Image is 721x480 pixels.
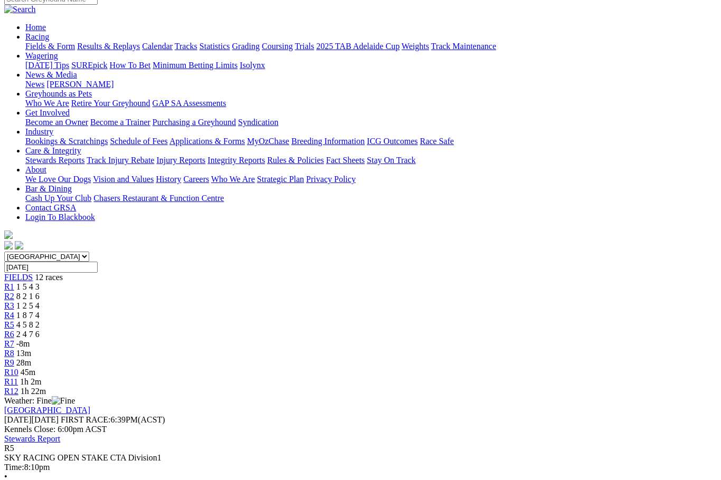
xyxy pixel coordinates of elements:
[16,339,30,348] span: -8m
[16,349,31,358] span: 13m
[87,156,154,165] a: Track Injury Rebate
[110,137,167,146] a: Schedule of Fees
[4,231,13,239] img: logo-grsa-white.png
[211,175,255,184] a: Who We Are
[16,330,40,339] span: 2 4 7 6
[16,292,40,301] span: 8 2 1 6
[291,137,365,146] a: Breeding Information
[4,368,18,377] a: R10
[46,80,113,89] a: [PERSON_NAME]
[4,349,14,358] a: R8
[16,301,40,310] span: 1 2 5 4
[238,118,278,127] a: Syndication
[25,184,72,193] a: Bar & Dining
[15,241,23,249] img: twitter.svg
[25,51,58,60] a: Wagering
[420,137,453,146] a: Race Safe
[110,61,151,70] a: How To Bet
[316,42,400,51] a: 2025 TAB Adelaide Cup
[183,175,209,184] a: Careers
[431,42,496,51] a: Track Maintenance
[367,156,415,165] a: Stay On Track
[25,80,44,89] a: News
[240,61,265,70] a: Isolynx
[25,175,91,184] a: We Love Our Dogs
[4,241,13,249] img: facebook.svg
[25,42,75,51] a: Fields & Form
[4,396,75,405] span: Weather: Fine
[4,311,14,320] a: R4
[267,156,324,165] a: Rules & Policies
[25,156,84,165] a: Stewards Reports
[25,127,53,136] a: Industry
[142,42,173,51] a: Calendar
[16,282,40,291] span: 1 5 4 3
[4,282,14,291] a: R1
[262,42,293,51] a: Coursing
[25,156,717,165] div: Care & Integrity
[247,137,289,146] a: MyOzChase
[21,368,35,377] span: 45m
[25,146,81,155] a: Care & Integrity
[25,118,88,127] a: Become an Owner
[52,396,75,406] img: Fine
[4,387,18,396] a: R12
[25,213,95,222] a: Login To Blackbook
[93,194,224,203] a: Chasers Restaurant & Function Centre
[16,320,40,329] span: 4 5 8 2
[25,137,108,146] a: Bookings & Scratchings
[200,42,230,51] a: Statistics
[71,61,107,70] a: SUREpick
[25,175,717,184] div: About
[61,415,165,424] span: 6:39PM(ACST)
[4,463,24,472] span: Time:
[25,118,717,127] div: Get Involved
[4,301,14,310] a: R3
[4,415,32,424] span: [DATE]
[21,387,46,396] span: 1h 22m
[4,358,14,367] a: R9
[4,377,18,386] span: R11
[156,175,181,184] a: History
[25,108,70,117] a: Get Involved
[25,99,69,108] a: Who We Are
[4,330,14,339] a: R6
[25,61,717,70] div: Wagering
[4,5,36,14] img: Search
[25,137,717,146] div: Industry
[326,156,365,165] a: Fact Sheets
[25,70,77,79] a: News & Media
[20,377,41,386] span: 1h 2m
[25,99,717,108] div: Greyhounds as Pets
[4,339,14,348] a: R7
[4,444,14,453] span: R5
[77,42,140,51] a: Results & Replays
[4,453,717,463] div: SKY RACING OPEN STAKE CTA Division1
[25,89,92,98] a: Greyhounds as Pets
[232,42,260,51] a: Grading
[25,80,717,89] div: News & Media
[4,273,33,282] a: FIELDS
[4,262,98,273] input: Select date
[25,32,49,41] a: Racing
[4,292,14,301] span: R2
[4,425,717,434] div: Kennels Close: 6:00pm ACST
[295,42,314,51] a: Trials
[61,415,110,424] span: FIRST RACE:
[4,415,59,424] span: [DATE]
[4,434,60,443] a: Stewards Report
[4,406,90,415] a: [GEOGRAPHIC_DATA]
[71,99,150,108] a: Retire Your Greyhound
[16,311,40,320] span: 1 8 7 4
[90,118,150,127] a: Become a Trainer
[93,175,154,184] a: Vision and Values
[153,118,236,127] a: Purchasing a Greyhound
